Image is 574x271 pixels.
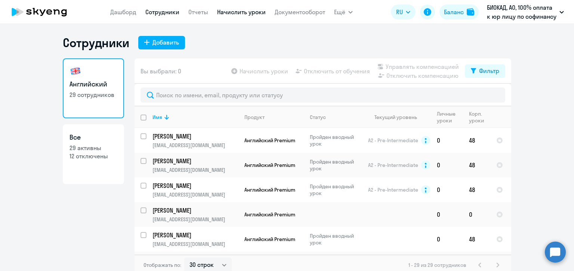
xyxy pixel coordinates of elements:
[431,202,463,227] td: 0
[70,79,117,89] h3: Английский
[479,66,499,75] div: Фильтр
[244,114,265,121] div: Продукт
[368,137,418,144] span: A2 - Pre-Intermediate
[310,158,361,172] p: Пройден вводный урок
[138,36,185,49] button: Добавить
[463,202,490,227] td: 0
[152,206,238,214] a: [PERSON_NAME]
[188,8,208,16] a: Отчеты
[334,4,353,19] button: Ещё
[463,177,490,202] td: 48
[463,128,490,153] td: 48
[152,182,237,190] p: [PERSON_NAME]
[467,8,474,16] img: balance
[63,35,129,50] h1: Сотрудники
[244,186,295,193] span: Английский Premium
[310,232,361,246] p: Пройден вводный урок
[437,110,463,124] div: Личные уроки
[275,8,325,16] a: Документооборот
[368,162,418,168] span: A2 - Pre-Intermediate
[244,211,295,218] span: Английский Premium
[374,114,417,121] div: Текущий уровень
[152,241,238,247] p: [EMAIL_ADDRESS][DOMAIN_NAME]
[152,206,237,214] p: [PERSON_NAME]
[70,65,81,77] img: english
[141,88,505,103] input: Поиск по имени, email, продукту или статусу
[63,124,124,184] a: Все29 активны12 отключены
[431,128,463,153] td: 0
[334,7,345,16] span: Ещё
[63,58,124,118] a: Английский29 сотрудников
[244,236,295,243] span: Английский Premium
[141,67,181,76] span: Вы выбрали: 0
[310,114,326,121] div: Статус
[431,227,463,252] td: 0
[152,182,238,190] a: [PERSON_NAME]
[152,132,238,140] a: [PERSON_NAME]
[152,167,238,173] p: [EMAIL_ADDRESS][DOMAIN_NAME]
[310,134,361,147] p: Пройден вводный урок
[145,8,179,16] a: Сотрудники
[70,152,117,160] p: 12 отключены
[408,262,466,268] span: 1 - 29 из 29 сотрудников
[444,7,464,16] div: Баланс
[244,114,303,121] div: Продукт
[152,231,237,239] p: [PERSON_NAME]
[469,110,490,124] div: Корп. уроки
[391,4,416,19] button: RU
[244,162,295,168] span: Английский Premium
[431,177,463,202] td: 0
[217,8,266,16] a: Начислить уроки
[152,114,238,121] div: Имя
[437,110,458,124] div: Личные уроки
[152,216,238,223] p: [EMAIL_ADDRESS][DOMAIN_NAME]
[465,64,505,78] button: Фильтр
[310,183,361,197] p: Пройден вводный урок
[152,157,237,165] p: [PERSON_NAME]
[110,8,136,16] a: Дашборд
[152,114,162,121] div: Имя
[487,3,556,21] p: БИОКАД, АО, 100% оплата к юр лицу по софинансу
[70,133,117,142] h3: Все
[396,7,403,16] span: RU
[152,142,238,149] p: [EMAIL_ADDRESS][DOMAIN_NAME]
[463,153,490,177] td: 48
[469,110,485,124] div: Корп. уроки
[152,132,237,140] p: [PERSON_NAME]
[143,262,181,268] span: Отображать по:
[439,4,479,19] button: Балансbalance
[483,3,568,21] button: БИОКАД, АО, 100% оплата к юр лицу по софинансу
[152,191,238,198] p: [EMAIL_ADDRESS][DOMAIN_NAME]
[368,186,418,193] span: A2 - Pre-Intermediate
[310,114,361,121] div: Статус
[367,114,430,121] div: Текущий уровень
[152,157,238,165] a: [PERSON_NAME]
[70,91,117,99] p: 29 сотрудников
[244,137,295,144] span: Английский Premium
[152,231,238,239] a: [PERSON_NAME]
[463,227,490,252] td: 48
[70,144,117,152] p: 29 активны
[152,38,179,47] div: Добавить
[431,153,463,177] td: 0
